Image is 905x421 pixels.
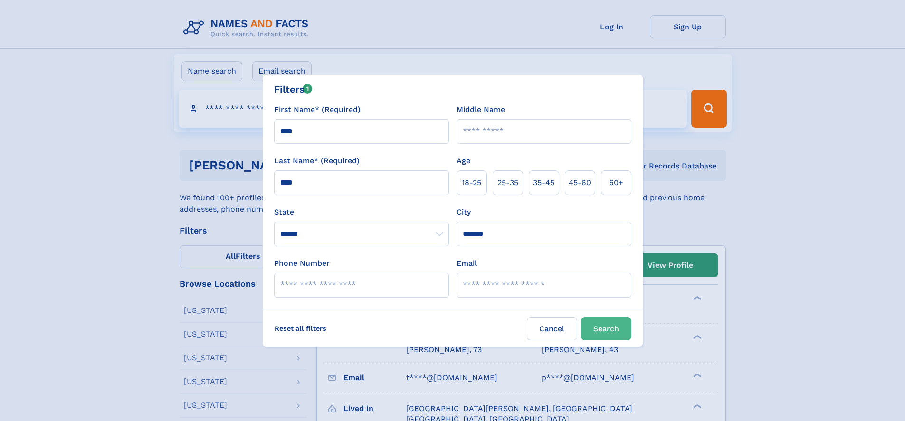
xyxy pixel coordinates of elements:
[462,177,481,188] span: 18‑25
[274,206,449,218] label: State
[274,82,313,96] div: Filters
[457,206,471,218] label: City
[457,155,470,167] label: Age
[274,258,330,269] label: Phone Number
[609,177,623,188] span: 60+
[569,177,591,188] span: 45‑60
[457,104,505,115] label: Middle Name
[497,177,518,188] span: 25‑35
[527,317,577,340] label: Cancel
[457,258,477,269] label: Email
[533,177,554,188] span: 35‑45
[274,104,361,115] label: First Name* (Required)
[274,155,360,167] label: Last Name* (Required)
[268,317,333,340] label: Reset all filters
[581,317,631,340] button: Search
